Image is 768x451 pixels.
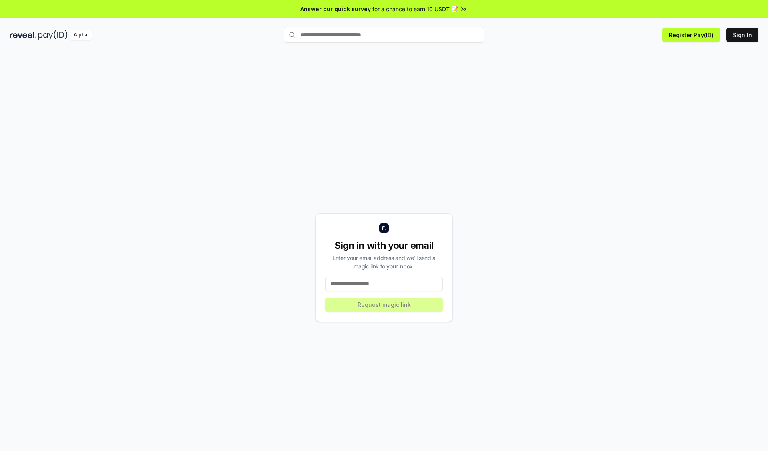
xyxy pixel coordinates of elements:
img: logo_small [379,223,389,233]
span: Answer our quick survey [300,5,371,13]
img: reveel_dark [10,30,36,40]
button: Sign In [726,28,758,42]
div: Enter your email address and we’ll send a magic link to your inbox. [325,254,443,270]
div: Sign in with your email [325,239,443,252]
button: Register Pay(ID) [662,28,720,42]
img: pay_id [38,30,68,40]
span: for a chance to earn 10 USDT 📝 [372,5,458,13]
div: Alpha [69,30,92,40]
